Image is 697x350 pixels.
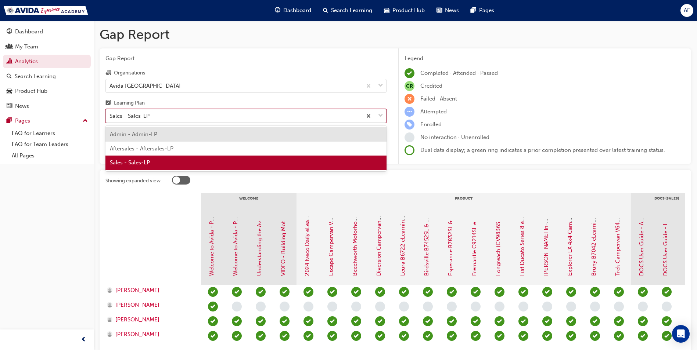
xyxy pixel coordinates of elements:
span: learningRecordVerb_PASS-icon [614,331,624,341]
span: learningRecordVerb_ATTEMPT-icon [405,107,414,117]
span: learningRecordVerb_COMPLETE-icon [638,331,648,341]
div: News [15,102,29,110]
span: learningRecordVerb_COMPLETE-icon [638,287,648,297]
a: DOCS User Guide - Access to DOCS [638,185,645,276]
span: learningRecordVerb_PASS-icon [542,287,552,297]
a: [PERSON_NAME] [107,286,194,295]
a: Beechworth Motorhome eLearning Module [352,166,358,276]
span: learningRecordVerb_COMPLETE-icon [662,316,672,326]
span: pages-icon [7,118,12,124]
span: prev-icon [81,335,86,344]
span: learningRecordVerb_PASS-icon [423,316,433,326]
a: All Pages [9,150,91,161]
span: learningRecordVerb_NONE-icon [566,302,576,311]
a: news-iconNews [431,3,465,18]
a: Bruny B7042 eLearning Module [590,195,597,276]
div: Search Learning [15,72,56,81]
a: Understanding the Avida Experience Hub [256,171,263,276]
span: learningRecordVerb_PASS-icon [327,316,337,326]
span: learningRecordVerb_PASS-icon [351,316,361,326]
span: Dashboard [283,6,311,15]
span: learningRecordVerb_NONE-icon [662,302,672,311]
span: learningRecordVerb_NONE-icon [423,302,433,311]
a: Product Hub [3,84,91,98]
a: search-iconSearch Learning [317,3,378,18]
span: learningRecordVerb_PASS-icon [375,316,385,326]
span: learningRecordVerb_PASS-icon [423,331,433,341]
a: Trak [4,6,88,15]
a: Fremantle C9214SL eLearning Module [471,179,478,276]
span: learningRecordVerb_PASS-icon [423,287,433,297]
span: learningRecordVerb_PASS-icon [518,316,528,326]
span: learningRecordVerb_PASS-icon [590,316,600,326]
a: pages-iconPages [465,3,500,18]
span: car-icon [7,88,12,95]
span: learningRecordVerb_PASS-icon [399,287,409,297]
span: learningRecordVerb_PASS-icon [280,287,290,297]
span: learningRecordVerb_PASS-icon [280,331,290,341]
div: Welcome [201,193,297,211]
span: learningRecordVerb_PASS-icon [256,316,266,326]
span: learningRecordVerb_NONE-icon [303,302,313,311]
span: learningRecordVerb_PASS-icon [542,316,552,326]
span: learningRecordVerb_PASS-icon [208,287,218,297]
span: guage-icon [275,6,280,15]
a: guage-iconDashboard [269,3,317,18]
span: news-icon [7,103,12,110]
a: Search Learning [3,70,91,83]
span: News [445,6,459,15]
div: Avida [GEOGRAPHIC_DATA] [109,81,181,90]
span: learningRecordVerb_NONE-icon [518,302,528,311]
span: learningRecordVerb_COMPLETE-icon [638,316,648,326]
span: learningRecordVerb_PASS-icon [495,331,504,341]
span: AF [684,6,690,15]
a: Leura B6722 eLearning Module [399,196,406,276]
span: learningRecordVerb_PASS-icon [518,287,528,297]
span: learningRecordVerb_PASS-icon [471,287,481,297]
span: learningRecordVerb_PASS-icon [232,316,242,326]
span: up-icon [83,116,88,126]
span: learningRecordVerb_COMPLETE-icon [662,287,672,297]
span: learningRecordVerb_PASS-icon [471,331,481,341]
span: learningRecordVerb_PASS-icon [303,316,313,326]
span: Failed · Absent [420,95,457,102]
span: learningplan-icon [105,100,111,107]
span: learningRecordVerb_PASS-icon [566,331,576,341]
span: learningRecordVerb_PASS-icon [232,287,242,297]
span: Pages [479,6,494,15]
span: learningRecordVerb_PASS-icon [399,316,409,326]
a: Dashboard [3,25,91,39]
span: learningRecordVerb_NONE-icon [399,302,409,311]
span: learningRecordVerb_PASS-icon [327,331,337,341]
span: organisation-icon [105,70,111,76]
span: pages-icon [471,6,476,15]
span: learningRecordVerb_NONE-icon [327,302,337,311]
span: learningRecordVerb_PASS-icon [518,331,528,341]
span: people-icon [7,44,12,50]
span: learningRecordVerb_NONE-icon [232,302,242,311]
a: Welcome to Avida - Part 1: Our Brand & History [208,156,215,276]
span: learningRecordVerb_PASS-icon [303,287,313,297]
span: learningRecordVerb_NONE-icon [542,302,552,311]
span: [PERSON_NAME] [115,330,159,339]
span: [PERSON_NAME] [115,316,159,324]
span: learningRecordVerb_PASS-icon [280,316,290,326]
div: Learning Plan [114,99,145,107]
span: learningRecordVerb_PASS-icon [351,331,361,341]
a: My Team [3,40,91,54]
span: learningRecordVerb_PASS-icon [208,331,218,341]
div: Showing expanded view [105,177,161,185]
a: [PERSON_NAME] [107,316,194,324]
span: learningRecordVerb_PASS-icon [471,316,481,326]
div: Dashboard [15,28,43,36]
span: learningRecordVerb_NONE-icon [638,302,648,311]
span: guage-icon [7,29,12,35]
span: learningRecordVerb_NONE-icon [495,302,504,311]
a: Analytics [3,55,91,68]
a: [PERSON_NAME] [107,330,194,339]
span: Completed · Attended · Passed [420,70,498,76]
button: AF [680,4,693,17]
h1: Gap Report [100,26,691,43]
span: learningRecordVerb_NONE-icon [256,302,266,311]
span: learningRecordVerb_ENROLL-icon [405,120,414,130]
